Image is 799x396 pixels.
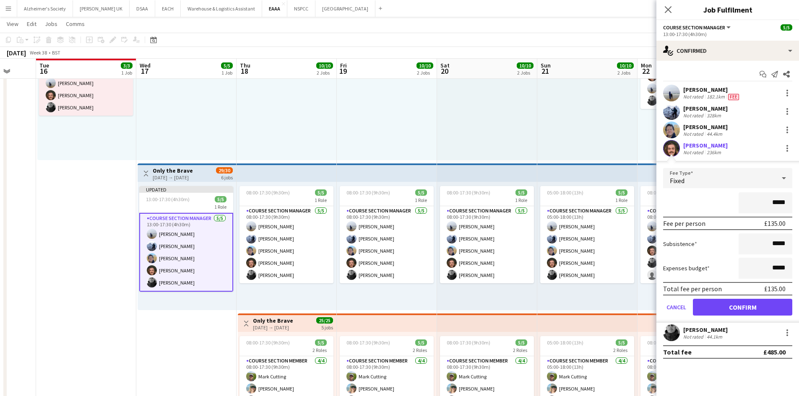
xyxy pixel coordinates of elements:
[416,62,433,69] span: 10/10
[640,186,734,283] div: 08:00-11:00 (3h)4/51 RoleCourse Section Manager3A4/508:00-11:00 (3h)[PERSON_NAME][PERSON_NAME][PE...
[726,93,741,100] div: Crew has different fees then in role
[663,219,705,228] div: Fee per person
[45,20,57,28] span: Jobs
[439,66,450,76] span: 20
[339,66,347,76] span: 19
[513,347,527,353] span: 2 Roles
[155,0,181,17] button: EACH
[440,186,534,283] app-job-card: 08:00-17:30 (9h30m)5/51 RoleCourse Section Manager5/508:00-17:30 (9h30m)[PERSON_NAME][PERSON_NAME...
[153,174,193,181] div: [DATE] → [DATE]
[415,197,427,203] span: 1 Role
[121,70,132,76] div: 1 Job
[663,299,690,316] button: Cancel
[663,348,692,356] div: Total fee
[683,105,728,112] div: [PERSON_NAME]
[153,167,193,174] h3: Only the Brave
[663,24,732,31] button: Course Section Manager
[140,62,151,69] span: Wed
[547,339,583,346] span: 05:00-18:00 (13h)
[541,62,551,69] span: Sun
[515,339,527,346] span: 5/5
[7,49,26,57] div: [DATE]
[346,189,390,196] span: 08:00-17:30 (9h30m)
[728,94,739,100] span: Fee
[246,189,290,196] span: 08:00-17:30 (9h30m)
[3,18,22,29] a: View
[139,186,233,292] app-job-card: Updated13:00-17:30 (4h30m)5/51 RoleCourse Section Manager5/513:00-17:30 (4h30m)[PERSON_NAME][PERS...
[683,86,741,93] div: [PERSON_NAME]
[38,66,49,76] span: 16
[683,326,728,334] div: [PERSON_NAME]
[139,213,233,292] app-card-role: Course Section Manager5/513:00-17:30 (4h30m)[PERSON_NAME][PERSON_NAME][PERSON_NAME][PERSON_NAME][...
[221,173,233,181] div: 6 jobs
[181,0,262,17] button: Warehouse & Logistics Assistant
[540,206,634,283] app-card-role: Course Section Manager5/505:00-18:00 (13h)[PERSON_NAME][PERSON_NAME][PERSON_NAME][PERSON_NAME][PE...
[517,62,534,69] span: 10/10
[17,0,73,17] button: Alzheimer's Society
[640,66,652,76] span: 22
[28,49,49,56] span: Week 38
[515,189,527,196] span: 5/5
[670,176,684,185] span: Fixed
[39,62,49,69] span: Tue
[73,0,130,17] button: [PERSON_NAME] UK
[663,24,725,31] span: Course Section Manager
[540,186,634,283] app-job-card: 05:00-18:00 (13h)5/51 RoleCourse Section Manager5/505:00-18:00 (13h)[PERSON_NAME][PERSON_NAME][PE...
[683,142,728,149] div: [PERSON_NAME]
[616,339,627,346] span: 5/5
[517,70,533,76] div: 2 Jobs
[27,20,36,28] span: Edit
[315,339,327,346] span: 5/5
[138,66,151,76] span: 17
[640,206,734,283] app-card-role: Course Section Manager3A4/508:00-11:00 (3h)[PERSON_NAME][PERSON_NAME][PERSON_NAME][PERSON_NAME]
[705,93,726,100] div: 182.1km
[262,0,287,17] button: EAAA
[253,317,293,324] h3: Only the Brave
[705,131,724,137] div: 44.4km
[316,62,333,69] span: 10/10
[52,49,60,56] div: BST
[547,189,583,196] span: 05:00-18:00 (13h)
[246,339,290,346] span: 08:00-17:30 (9h30m)
[221,62,233,69] span: 5/5
[683,149,705,155] div: Not rated
[215,196,226,202] span: 5/5
[440,62,450,69] span: Sat
[415,339,427,346] span: 5/5
[447,189,490,196] span: 08:00-17:30 (9h30m)
[7,20,18,28] span: View
[139,186,233,193] div: Updated
[616,189,627,196] span: 5/5
[340,186,434,283] app-job-card: 08:00-17:30 (9h30m)5/51 RoleCourse Section Manager5/508:00-17:30 (9h30m)[PERSON_NAME][PERSON_NAME...
[656,4,799,15] h3: Job Fulfilment
[216,167,233,173] span: 29/30
[663,264,710,272] label: Expenses budget
[253,324,293,331] div: [DATE] → [DATE]
[121,62,133,69] span: 3/3
[340,62,347,69] span: Fri
[287,0,315,17] button: NSPCC
[647,189,681,196] span: 08:00-11:00 (3h)
[214,204,226,210] span: 1 Role
[413,347,427,353] span: 2 Roles
[66,20,85,28] span: Comms
[130,0,155,17] button: DSAA
[640,56,734,109] app-card-role: Event Crew3/311:00-17:00 (6h)[PERSON_NAME][PERSON_NAME][PERSON_NAME]
[763,348,786,356] div: £485.00
[62,18,88,29] a: Comms
[539,66,551,76] span: 21
[321,324,333,331] div: 5 jobs
[312,347,327,353] span: 2 Roles
[641,62,652,69] span: Mon
[340,206,434,283] app-card-role: Course Section Manager5/508:00-17:30 (9h30m)[PERSON_NAME][PERSON_NAME][PERSON_NAME][PERSON_NAME][...
[315,0,375,17] button: [GEOGRAPHIC_DATA]
[346,339,390,346] span: 08:00-17:30 (9h30m)
[146,196,190,202] span: 13:00-17:30 (4h30m)
[515,197,527,203] span: 1 Role
[415,189,427,196] span: 5/5
[239,186,333,283] app-job-card: 08:00-17:30 (9h30m)5/51 RoleCourse Section Manager5/508:00-17:30 (9h30m)[PERSON_NAME][PERSON_NAME...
